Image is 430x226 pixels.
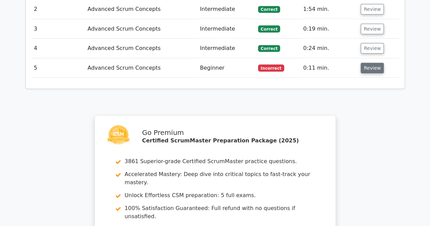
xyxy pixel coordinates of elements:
[361,43,384,54] button: Review
[31,58,85,78] td: 5
[85,58,197,78] td: Advanced Scrum Concepts
[258,65,284,71] span: Incorrect
[258,25,280,32] span: Correct
[361,4,384,15] button: Review
[31,39,85,58] td: 4
[300,58,358,78] td: 0:11 min.
[85,19,197,39] td: Advanced Scrum Concepts
[361,63,384,73] button: Review
[300,19,358,39] td: 0:19 min.
[197,58,255,78] td: Beginner
[197,19,255,39] td: Intermediate
[300,39,358,58] td: 0:24 min.
[258,45,280,52] span: Correct
[197,39,255,58] td: Intermediate
[361,24,384,34] button: Review
[31,19,85,39] td: 3
[258,6,280,13] span: Correct
[85,39,197,58] td: Advanced Scrum Concepts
